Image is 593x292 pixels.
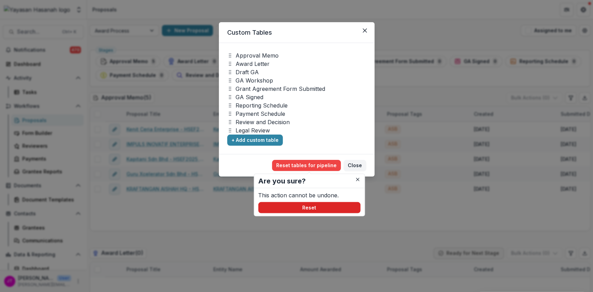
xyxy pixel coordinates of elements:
[272,160,341,171] button: Reset tables for pipeline
[236,101,288,110] p: Reporting Schedule
[236,76,273,85] p: GA Workshop
[236,85,325,93] p: Grant Agreement Form Submitted
[227,135,283,146] button: + Add custom table
[236,51,279,60] p: Approval Memo
[227,110,366,118] div: Payment Schedule
[227,68,366,76] div: Draft GA
[353,175,362,183] button: Close
[227,76,366,85] div: GA Workshop
[227,51,366,60] div: Approval Memo
[344,160,366,171] button: Close
[236,93,263,101] p: GA Signed
[236,118,290,126] p: Review and Decision
[227,60,366,68] div: Award Letter
[227,85,366,93] div: Grant Agreement Form Submitted
[219,22,374,43] header: Custom Tables
[258,177,360,185] h2: Are you sure?
[359,25,370,36] button: Close
[258,191,360,199] p: This action cannot be undone.
[236,126,270,135] p: Legal Review
[258,202,360,213] button: Reset
[236,60,270,68] p: Award Letter
[227,93,366,101] div: GA Signed
[236,110,285,118] p: Payment Schedule
[227,126,366,135] div: Legal Review
[227,118,366,126] div: Review and Decision
[227,101,366,110] div: Reporting Schedule
[236,68,259,76] p: Draft GA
